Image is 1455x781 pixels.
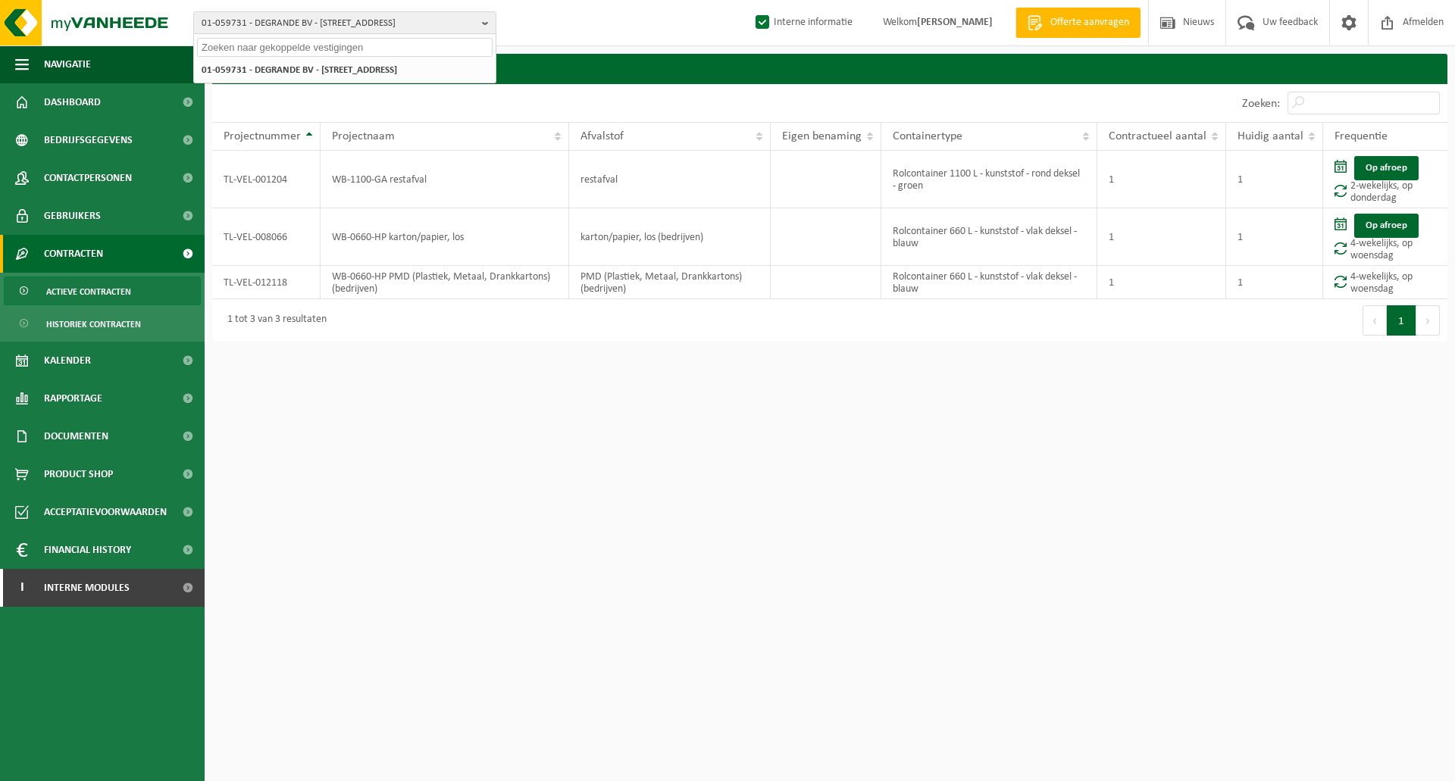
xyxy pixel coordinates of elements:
[881,266,1097,299] td: Rolcontainer 660 L - kunststof - vlak deksel -blauw
[44,159,132,197] span: Contactpersonen
[893,130,962,142] span: Containertype
[4,309,201,338] a: Historiek contracten
[44,45,91,83] span: Navigatie
[44,493,167,531] span: Acceptatievoorwaarden
[1323,151,1447,208] td: 2-wekelijks, op donderdag
[1354,156,1419,180] a: Op afroep
[212,54,1447,83] h2: Contracten
[1226,151,1323,208] td: 1
[44,342,91,380] span: Kalender
[44,531,131,569] span: Financial History
[1109,130,1206,142] span: Contractueel aantal
[917,17,993,28] strong: [PERSON_NAME]
[46,310,141,339] span: Historiek contracten
[1354,214,1419,238] a: Op afroep
[1238,130,1303,142] span: Huidig aantal
[1335,130,1388,142] span: Frequentie
[224,130,301,142] span: Projectnummer
[782,130,862,142] span: Eigen benaming
[1323,266,1447,299] td: 4-wekelijks, op woensdag
[44,417,108,455] span: Documenten
[1226,208,1323,266] td: 1
[1015,8,1141,38] a: Offerte aanvragen
[1097,208,1226,266] td: 1
[4,276,201,305] a: Actieve contracten
[321,266,569,299] td: WB-0660-HP PMD (Plastiek, Metaal, Drankkartons) (bedrijven)
[1363,305,1387,336] button: Previous
[1047,15,1133,30] span: Offerte aanvragen
[1097,266,1226,299] td: 1
[44,121,133,159] span: Bedrijfsgegevens
[202,12,476,35] span: 01-059731 - DEGRANDE BV - [STREET_ADDRESS]
[1097,151,1226,208] td: 1
[44,235,103,273] span: Contracten
[44,197,101,235] span: Gebruikers
[44,569,130,607] span: Interne modules
[44,83,101,121] span: Dashboard
[753,11,853,34] label: Interne informatie
[1242,98,1280,110] label: Zoeken:
[202,65,397,75] strong: 01-059731 - DEGRANDE BV - [STREET_ADDRESS]
[44,380,102,417] span: Rapportage
[197,38,493,57] input: Zoeken naar gekoppelde vestigingen
[321,151,569,208] td: WB-1100-GA restafval
[220,307,327,334] div: 1 tot 3 van 3 resultaten
[1226,266,1323,299] td: 1
[15,569,29,607] span: I
[569,266,771,299] td: PMD (Plastiek, Metaal, Drankkartons) (bedrijven)
[44,455,113,493] span: Product Shop
[881,208,1097,266] td: Rolcontainer 660 L - kunststof - vlak deksel -blauw
[569,208,771,266] td: karton/papier, los (bedrijven)
[212,208,321,266] td: TL-VEL-008066
[569,151,771,208] td: restafval
[881,151,1097,208] td: Rolcontainer 1100 L - kunststof - rond deksel - groen
[1323,208,1447,266] td: 4-wekelijks, op woensdag
[1416,305,1440,336] button: Next
[1387,305,1416,336] button: 1
[212,266,321,299] td: TL-VEL-012118
[580,130,624,142] span: Afvalstof
[193,11,496,34] button: 01-059731 - DEGRANDE BV - [STREET_ADDRESS]
[321,208,569,266] td: WB-0660-HP karton/papier, los
[46,277,131,306] span: Actieve contracten
[212,151,321,208] td: TL-VEL-001204
[332,130,395,142] span: Projectnaam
